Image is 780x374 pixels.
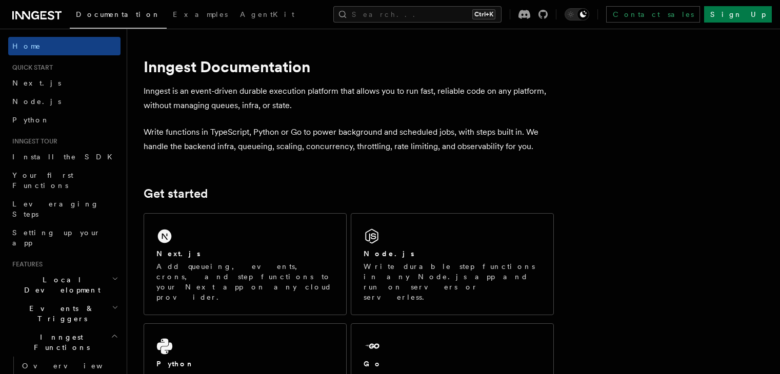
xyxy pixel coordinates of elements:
[8,271,121,299] button: Local Development
[351,213,554,315] a: Node.jsWrite durable step functions in any Node.js app and run on servers or serverless.
[8,195,121,223] a: Leveraging Steps
[364,359,382,369] h2: Go
[70,3,167,29] a: Documentation
[173,10,228,18] span: Examples
[8,328,121,357] button: Inngest Functions
[144,125,554,154] p: Write functions in TypeScript, Python or Go to power background and scheduled jobs, with steps bu...
[8,275,112,295] span: Local Development
[565,8,589,20] button: Toggle dark mode
[156,248,201,259] h2: Next.js
[76,10,161,18] span: Documentation
[12,153,118,161] span: Install the SDK
[8,299,121,328] button: Events & Triggers
[156,261,334,302] p: Add queueing, events, crons, and step functions to your Next app on any cloud provider.
[333,6,502,23] button: Search...Ctrl+K
[8,166,121,195] a: Your first Functions
[22,362,128,370] span: Overview
[8,332,111,352] span: Inngest Functions
[12,97,61,106] span: Node.js
[364,261,541,302] p: Write durable step functions in any Node.js app and run on servers or serverless.
[8,137,57,146] span: Inngest tour
[167,3,234,28] a: Examples
[8,92,121,111] a: Node.js
[8,74,121,92] a: Next.js
[8,148,121,166] a: Install the SDK
[8,111,121,129] a: Python
[144,186,208,201] a: Get started
[8,260,43,268] span: Features
[240,10,294,18] span: AgentKit
[8,64,53,72] span: Quick start
[606,6,700,23] a: Contact sales
[12,171,73,190] span: Your first Functions
[12,228,101,247] span: Setting up your app
[12,41,41,51] span: Home
[144,84,554,113] p: Inngest is an event-driven durable execution platform that allows you to run fast, reliable code ...
[8,37,121,55] a: Home
[704,6,772,23] a: Sign Up
[8,223,121,252] a: Setting up your app
[234,3,301,28] a: AgentKit
[8,303,112,324] span: Events & Triggers
[12,200,99,218] span: Leveraging Steps
[472,9,495,19] kbd: Ctrl+K
[12,116,50,124] span: Python
[364,248,414,259] h2: Node.js
[144,213,347,315] a: Next.jsAdd queueing, events, crons, and step functions to your Next app on any cloud provider.
[156,359,194,369] h2: Python
[144,57,554,76] h1: Inngest Documentation
[12,79,61,87] span: Next.js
